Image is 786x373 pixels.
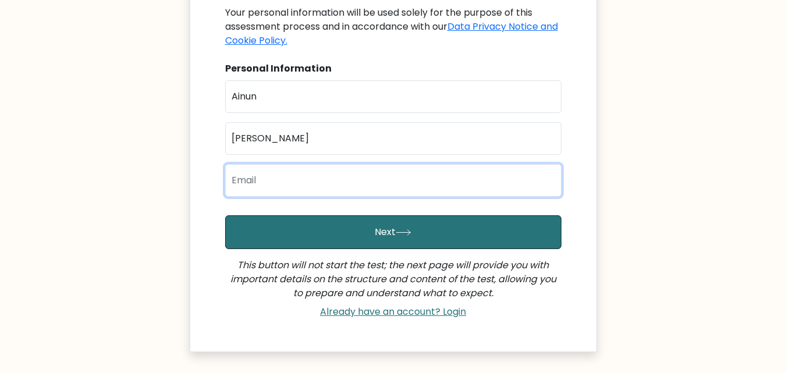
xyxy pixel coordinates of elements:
[225,20,558,47] a: Data Privacy Notice and Cookie Policy.
[225,80,561,113] input: First name
[225,164,561,197] input: Email
[225,122,561,155] input: Last name
[225,62,561,76] div: Personal Information
[225,215,561,249] button: Next
[230,258,556,300] i: This button will not start the test; the next page will provide you with important details on the...
[315,305,471,318] a: Already have an account? Login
